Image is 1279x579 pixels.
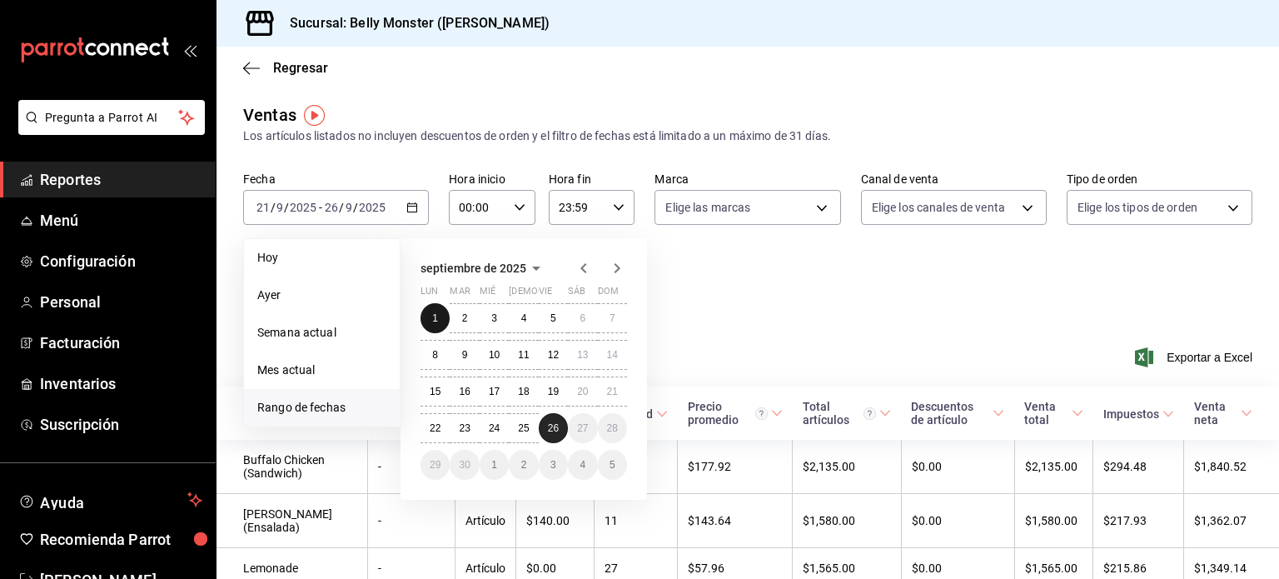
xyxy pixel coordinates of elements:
[256,201,271,214] input: --
[271,201,276,214] span: /
[368,440,455,494] td: -
[539,450,568,480] button: 3 de octubre de 2025
[243,102,296,127] div: Ventas
[1138,347,1252,367] button: Exportar a Excel
[421,450,450,480] button: 29 de septiembre de 2025
[539,413,568,443] button: 26 de septiembre de 2025
[1184,494,1279,548] td: $1,362.07
[1093,494,1184,548] td: $217.93
[861,173,1047,185] label: Canal de venta
[548,422,559,434] abbr: 26 de septiembre de 2025
[368,494,455,548] td: -
[1077,199,1197,216] span: Elige los tipos de orden
[276,13,550,33] h3: Sucursal: Belly Monster ([PERSON_NAME])
[45,109,179,127] span: Pregunta a Parrot AI
[480,303,509,333] button: 3 de septiembre de 2025
[549,173,635,185] label: Hora fin
[489,422,500,434] abbr: 24 de septiembre de 2025
[568,340,597,370] button: 13 de septiembre de 2025
[462,312,468,324] abbr: 2 de septiembre de 2025
[480,286,495,303] abbr: miércoles
[598,450,627,480] button: 5 de octubre de 2025
[688,400,783,427] span: Precio promedio
[12,121,205,138] a: Pregunta a Parrot AI
[550,459,556,471] abbr: 3 de octubre de 2025
[421,258,546,278] button: septiembre de 2025
[243,127,1252,145] div: Los artículos listados no incluyen descuentos de orden y el filtro de fechas está limitado a un m...
[40,291,202,313] span: Personal
[580,459,585,471] abbr: 4 de octubre de 2025
[491,459,497,471] abbr: 1 de octubre de 2025
[450,377,479,407] button: 16 de septiembre de 2025
[568,377,597,407] button: 20 de septiembre de 2025
[654,173,840,185] label: Marca
[568,450,597,480] button: 4 de octubre de 2025
[324,201,339,214] input: --
[273,60,328,76] span: Regresar
[421,413,450,443] button: 22 de septiembre de 2025
[450,450,479,480] button: 30 de septiembre de 2025
[421,340,450,370] button: 8 de septiembre de 2025
[509,450,538,480] button: 2 de octubre de 2025
[257,324,386,342] span: Semana actual
[577,422,588,434] abbr: 27 de septiembre de 2025
[568,286,585,303] abbr: sábado
[40,168,202,191] span: Reportes
[1024,400,1068,427] div: Venta total
[521,312,527,324] abbr: 4 de septiembre de 2025
[803,400,892,427] span: Total artículos
[480,450,509,480] button: 1 de octubre de 2025
[793,440,902,494] td: $2,135.00
[284,201,289,214] span: /
[610,459,615,471] abbr: 5 de octubre de 2025
[539,286,552,303] abbr: viernes
[421,262,526,275] span: septiembre de 2025
[509,340,538,370] button: 11 de septiembre de 2025
[1194,400,1252,427] span: Venta neta
[901,494,1014,548] td: $0.00
[688,400,768,427] div: Precio promedio
[1184,440,1279,494] td: $1,840.52
[18,100,205,135] button: Pregunta a Parrot AI
[257,362,386,379] span: Mes actual
[216,494,368,548] td: [PERSON_NAME] (Ensalada)
[40,332,202,354] span: Facturación
[450,340,479,370] button: 9 de septiembre de 2025
[678,494,793,548] td: $143.64
[607,386,618,397] abbr: 21 de septiembre de 2025
[455,494,516,548] td: Artículo
[518,422,529,434] abbr: 25 de septiembre de 2025
[595,494,678,548] td: 11
[521,459,527,471] abbr: 2 de octubre de 2025
[568,303,597,333] button: 6 de septiembre de 2025
[1014,440,1093,494] td: $2,135.00
[489,349,500,361] abbr: 10 de septiembre de 2025
[491,312,497,324] abbr: 3 de septiembre de 2025
[1014,494,1093,548] td: $1,580.00
[450,303,479,333] button: 2 de septiembre de 2025
[40,490,181,510] span: Ayuda
[577,349,588,361] abbr: 13 de septiembre de 2025
[518,386,529,397] abbr: 18 de septiembre de 2025
[911,400,1004,427] span: Descuentos de artículo
[40,209,202,232] span: Menú
[430,422,440,434] abbr: 22 de septiembre de 2025
[550,312,556,324] abbr: 5 de septiembre de 2025
[430,386,440,397] abbr: 15 de septiembre de 2025
[568,413,597,443] button: 27 de septiembre de 2025
[911,400,989,427] div: Descuentos de artículo
[1093,440,1184,494] td: $294.48
[421,377,450,407] button: 15 de septiembre de 2025
[462,349,468,361] abbr: 9 de septiembre de 2025
[353,201,358,214] span: /
[40,528,202,551] span: Recomienda Parrot
[480,413,509,443] button: 24 de septiembre de 2025
[580,312,585,324] abbr: 6 de septiembre de 2025
[598,413,627,443] button: 28 de septiembre de 2025
[257,249,386,267] span: Hoy
[678,440,793,494] td: $177.92
[539,340,568,370] button: 12 de septiembre de 2025
[339,201,344,214] span: /
[872,199,1005,216] span: Elige los canales de venta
